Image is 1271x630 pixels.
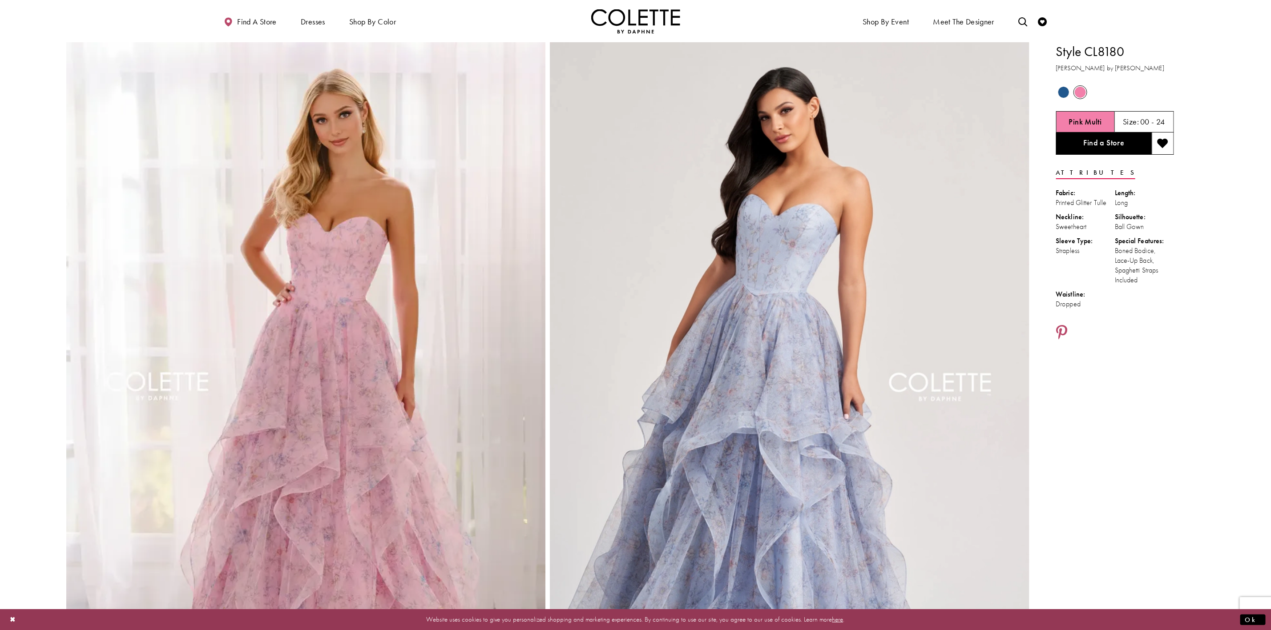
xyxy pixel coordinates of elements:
[299,9,327,33] span: Dresses
[591,9,680,33] img: Colette by Daphne
[1056,212,1115,222] div: Neckline:
[1069,117,1102,126] h5: Chosen color
[1056,299,1115,309] div: Dropped
[1036,9,1049,33] a: Check Wishlist
[1056,246,1115,256] div: Strapless
[1056,63,1174,73] h3: [PERSON_NAME] by [PERSON_NAME]
[347,9,398,33] span: Shop by color
[863,17,909,26] span: Shop By Event
[237,17,277,26] span: Find a store
[931,9,997,33] a: Meet the designer
[1056,222,1115,232] div: Sweetheart
[1056,42,1174,61] h1: Style CL8180
[1056,84,1072,100] div: Ocean Blue Multi
[222,9,279,33] a: Find a store
[933,17,995,26] span: Meet the designer
[1115,222,1174,232] div: Ball Gown
[1056,132,1152,155] a: Find a Store
[1115,188,1174,198] div: Length:
[5,612,20,627] button: Close Dialog
[832,615,843,624] a: here
[1123,116,1139,127] span: Size:
[1115,236,1174,246] div: Special Features:
[591,9,680,33] a: Visit Home Page
[1115,212,1174,222] div: Silhouette:
[1115,198,1174,208] div: Long
[1056,198,1115,208] div: Printed Glitter Tulle
[1152,132,1174,155] button: Add to wishlist
[349,17,396,26] span: Shop by color
[1056,188,1115,198] div: Fabric:
[1140,117,1165,126] h5: 00 - 24
[1016,9,1029,33] a: Toggle search
[1056,289,1115,299] div: Waistline:
[64,614,1207,626] p: Website uses cookies to give you personalized shopping and marketing experiences. By continuing t...
[860,9,911,33] span: Shop By Event
[1056,166,1136,179] a: Attributes
[1056,325,1068,341] a: Share using Pinterest - Opens in new tab
[1240,614,1266,625] button: Submit Dialog
[1056,236,1115,246] div: Sleeve Type:
[1115,246,1174,285] div: Boned Bodice, Lace-Up Back, Spaghetti Straps Included
[1073,84,1088,100] div: Pink Multi
[301,17,325,26] span: Dresses
[1056,84,1174,101] div: Product color controls state depends on size chosen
